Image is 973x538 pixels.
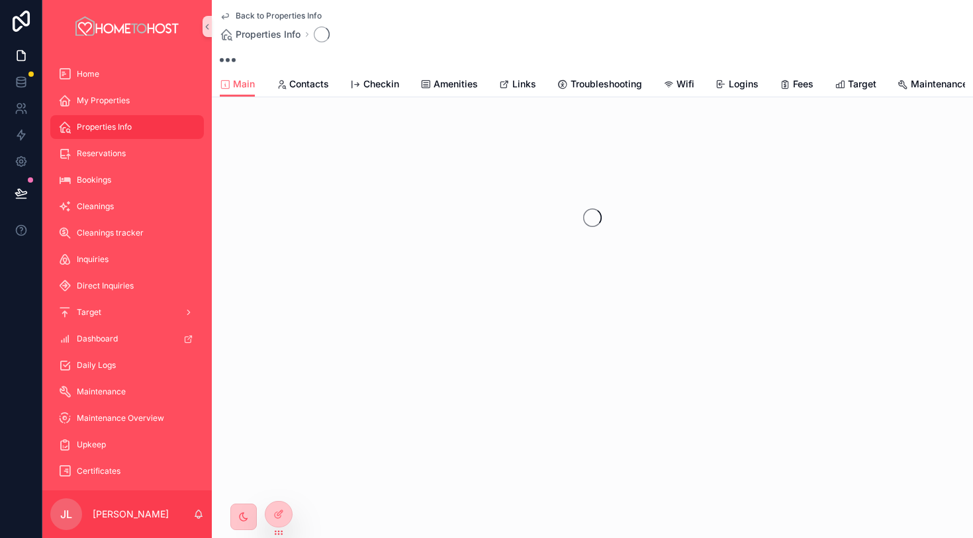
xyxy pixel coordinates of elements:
[499,72,536,99] a: Links
[50,406,204,430] a: Maintenance Overview
[898,72,968,99] a: Maintenance
[50,221,204,245] a: Cleanings tracker
[77,69,99,79] span: Home
[676,77,694,91] span: Wifi
[911,77,968,91] span: Maintenance
[780,72,813,99] a: Fees
[716,72,759,99] a: Logins
[77,439,106,450] span: Upkeep
[77,466,120,476] span: Certificates
[220,11,322,21] a: Back to Properties Info
[289,77,329,91] span: Contacts
[73,16,181,37] img: App logo
[350,72,399,99] a: Checkin
[50,274,204,298] a: Direct Inquiries
[50,195,204,218] a: Cleanings
[793,77,813,91] span: Fees
[233,77,255,91] span: Main
[50,353,204,377] a: Daily Logs
[50,168,204,192] a: Bookings
[50,89,204,112] a: My Properties
[50,433,204,457] a: Upkeep
[77,122,132,132] span: Properties Info
[77,281,134,291] span: Direct Inquiries
[50,380,204,404] a: Maintenance
[236,11,322,21] span: Back to Properties Info
[434,77,478,91] span: Amenities
[557,72,642,99] a: Troubleshooting
[848,77,876,91] span: Target
[50,247,204,271] a: Inquiries
[512,77,536,91] span: Links
[50,115,204,139] a: Properties Info
[50,459,204,483] a: Certificates
[276,72,329,99] a: Contacts
[77,228,144,238] span: Cleanings tracker
[420,72,478,99] a: Amenities
[77,201,114,212] span: Cleanings
[50,142,204,165] a: Reservations
[220,72,255,97] a: Main
[77,175,111,185] span: Bookings
[363,77,399,91] span: Checkin
[729,77,759,91] span: Logins
[50,327,204,351] a: Dashboard
[77,307,101,318] span: Target
[77,148,126,159] span: Reservations
[77,95,130,106] span: My Properties
[77,334,118,344] span: Dashboard
[236,28,301,41] span: Properties Info
[220,28,301,41] a: Properties Info
[50,62,204,86] a: Home
[571,77,642,91] span: Troubleshooting
[42,53,212,490] div: scrollable content
[77,254,109,265] span: Inquiries
[60,506,72,522] span: JL
[77,386,126,397] span: Maintenance
[50,300,204,324] a: Target
[835,72,876,99] a: Target
[663,72,694,99] a: Wifi
[77,360,116,371] span: Daily Logs
[77,413,164,424] span: Maintenance Overview
[93,508,169,521] p: [PERSON_NAME]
